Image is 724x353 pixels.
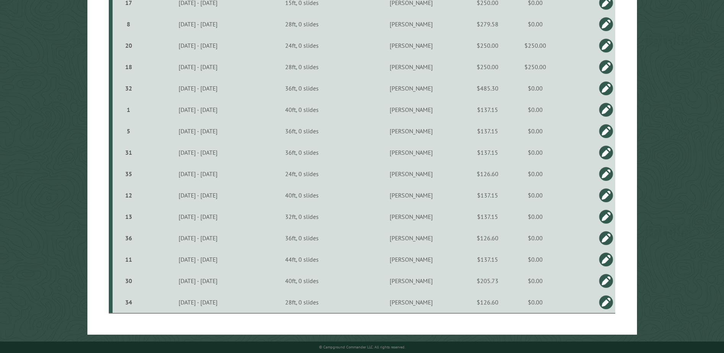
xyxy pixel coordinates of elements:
[116,127,141,135] div: 5
[350,99,472,120] td: [PERSON_NAME]
[472,270,503,291] td: $205.73
[350,185,472,206] td: [PERSON_NAME]
[472,56,503,78] td: $250.00
[472,120,503,142] td: $137.15
[472,227,503,249] td: $126.60
[253,35,350,56] td: 24ft, 0 slides
[350,78,472,99] td: [PERSON_NAME]
[472,78,503,99] td: $485.30
[253,206,350,227] td: 32ft, 0 slides
[503,249,568,270] td: $0.00
[472,13,503,35] td: $279.58
[472,249,503,270] td: $137.15
[503,13,568,35] td: $0.00
[503,56,568,78] td: $250.00
[144,63,252,71] div: [DATE] - [DATE]
[350,142,472,163] td: [PERSON_NAME]
[253,270,350,291] td: 40ft, 0 slides
[253,13,350,35] td: 28ft, 0 slides
[503,270,568,291] td: $0.00
[350,56,472,78] td: [PERSON_NAME]
[319,345,405,350] small: © Campground Commander LLC. All rights reserved.
[144,234,252,242] div: [DATE] - [DATE]
[116,191,141,199] div: 12
[503,120,568,142] td: $0.00
[144,149,252,156] div: [DATE] - [DATE]
[144,170,252,178] div: [DATE] - [DATE]
[116,213,141,220] div: 13
[472,291,503,313] td: $126.60
[253,142,350,163] td: 36ft, 0 slides
[144,106,252,113] div: [DATE] - [DATE]
[350,291,472,313] td: [PERSON_NAME]
[144,191,252,199] div: [DATE] - [DATE]
[350,35,472,56] td: [PERSON_NAME]
[144,20,252,28] div: [DATE] - [DATE]
[503,142,568,163] td: $0.00
[144,42,252,49] div: [DATE] - [DATE]
[116,234,141,242] div: 36
[253,120,350,142] td: 36ft, 0 slides
[503,185,568,206] td: $0.00
[253,99,350,120] td: 40ft, 0 slides
[472,163,503,185] td: $126.60
[350,206,472,227] td: [PERSON_NAME]
[253,249,350,270] td: 44ft, 0 slides
[253,163,350,185] td: 24ft, 0 slides
[503,291,568,313] td: $0.00
[116,277,141,285] div: 30
[116,106,141,113] div: 1
[253,56,350,78] td: 28ft, 0 slides
[503,206,568,227] td: $0.00
[253,227,350,249] td: 36ft, 0 slides
[472,35,503,56] td: $250.00
[253,291,350,313] td: 28ft, 0 slides
[350,270,472,291] td: [PERSON_NAME]
[116,298,141,306] div: 34
[350,249,472,270] td: [PERSON_NAME]
[144,84,252,92] div: [DATE] - [DATE]
[253,185,350,206] td: 40ft, 0 slides
[116,84,141,92] div: 32
[116,42,141,49] div: 20
[144,298,252,306] div: [DATE] - [DATE]
[144,256,252,263] div: [DATE] - [DATE]
[472,206,503,227] td: $137.15
[503,78,568,99] td: $0.00
[350,227,472,249] td: [PERSON_NAME]
[350,13,472,35] td: [PERSON_NAME]
[253,78,350,99] td: 36ft, 0 slides
[472,99,503,120] td: $137.15
[116,170,141,178] div: 35
[472,185,503,206] td: $137.15
[116,149,141,156] div: 31
[350,120,472,142] td: [PERSON_NAME]
[116,256,141,263] div: 11
[144,127,252,135] div: [DATE] - [DATE]
[116,20,141,28] div: 8
[503,227,568,249] td: $0.00
[144,213,252,220] div: [DATE] - [DATE]
[472,142,503,163] td: $137.15
[350,163,472,185] td: [PERSON_NAME]
[503,35,568,56] td: $250.00
[503,163,568,185] td: $0.00
[503,99,568,120] td: $0.00
[116,63,141,71] div: 18
[144,277,252,285] div: [DATE] - [DATE]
